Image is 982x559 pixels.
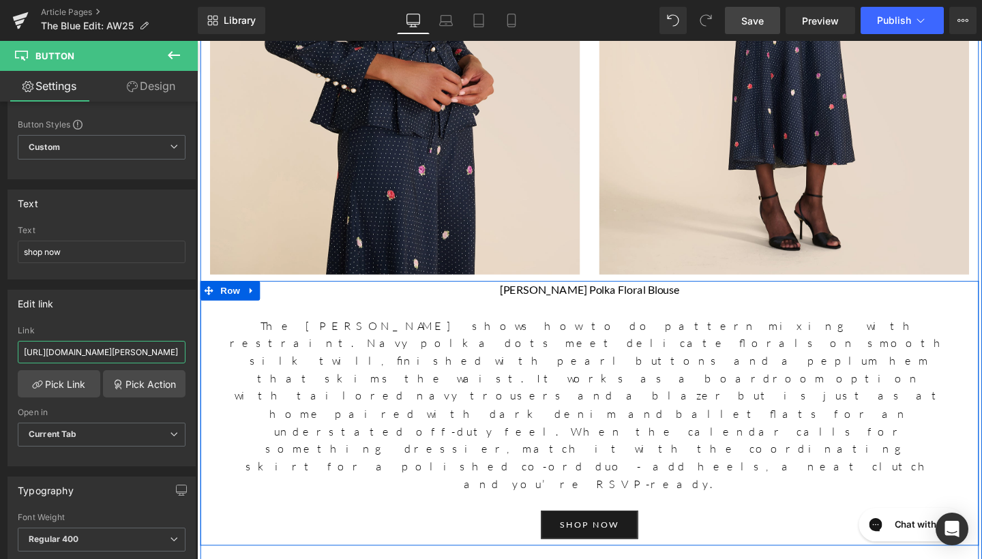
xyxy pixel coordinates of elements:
div: Text [18,190,38,209]
a: Article Pages [41,7,198,18]
button: More [949,7,977,34]
strong: [PERSON_NAME] Polka Floral Blouse [318,254,507,269]
span: The Blue Edit: AW25 [41,20,134,31]
span: Preview [802,14,839,28]
span: Save [741,14,764,28]
a: shop now [361,494,464,524]
span: Button [35,50,74,61]
div: Button Styles [18,119,185,130]
span: shop now [381,501,444,515]
div: Font Weight [18,513,185,522]
span: Publish [877,15,911,26]
button: Undo [659,7,687,34]
div: Typography [18,477,74,496]
a: Tablet [462,7,495,34]
b: Current Tab [29,429,77,439]
button: Redo [692,7,719,34]
div: Link [18,326,185,335]
a: Laptop [430,7,462,34]
a: Design [102,71,200,102]
a: New Library [198,7,265,34]
iframe: Gorgias live chat messenger [689,486,812,531]
div: Open in [18,408,185,417]
div: Edit link [18,290,54,309]
b: Custom [29,142,60,153]
input: https://your-shop.myshopify.com [18,341,185,363]
a: Preview [786,7,855,34]
b: Regular 400 [29,534,79,544]
a: Desktop [397,7,430,34]
div: Open Intercom Messenger [936,513,968,545]
button: Publish [861,7,944,34]
p: The [PERSON_NAME] shows how to do pattern mixing with restraint. Navy polka dots meet delicate fl... [34,290,791,475]
div: Text [18,226,185,235]
a: Expand / Collapse [48,252,66,273]
a: Mobile [495,7,528,34]
a: Pick Link [18,370,100,397]
span: Library [224,14,256,27]
a: Pick Action [103,370,185,397]
span: Row [21,252,48,273]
